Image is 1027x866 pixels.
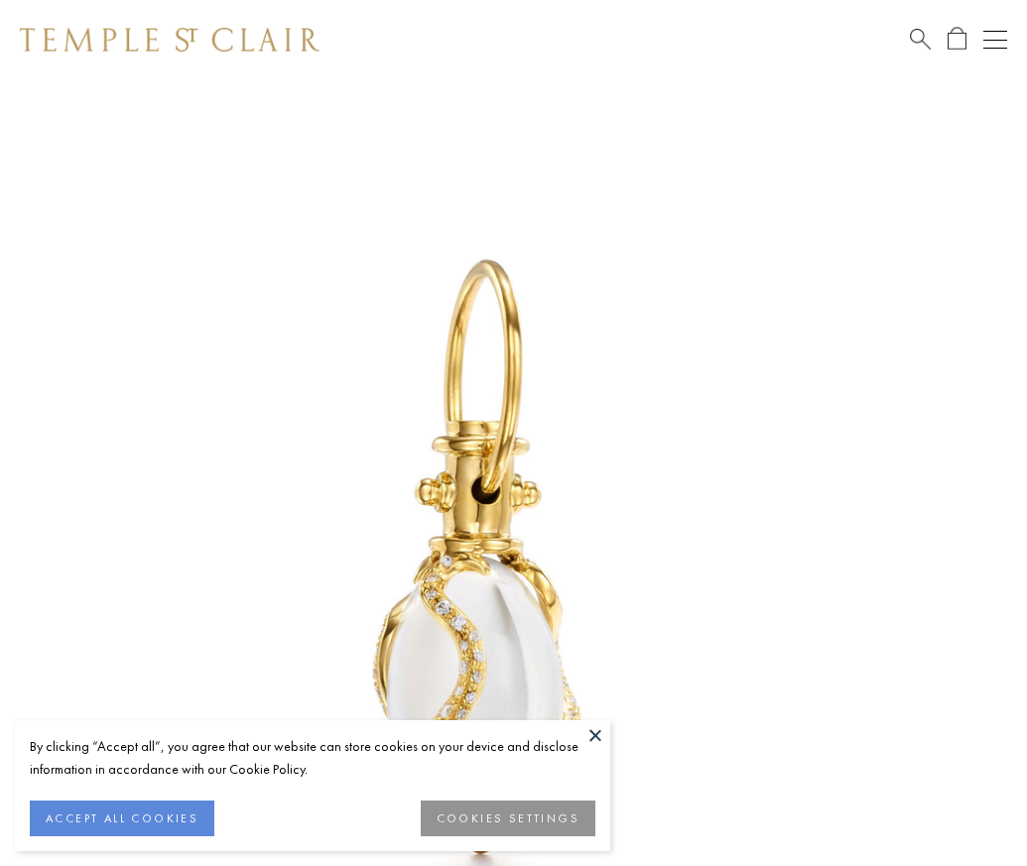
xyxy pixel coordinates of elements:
[948,27,966,52] a: Open Shopping Bag
[421,801,595,836] button: COOKIES SETTINGS
[910,27,931,52] a: Search
[20,28,320,52] img: Temple St. Clair
[983,28,1007,52] button: Open navigation
[30,801,214,836] button: ACCEPT ALL COOKIES
[30,735,595,781] div: By clicking “Accept all”, you agree that our website can store cookies on your device and disclos...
